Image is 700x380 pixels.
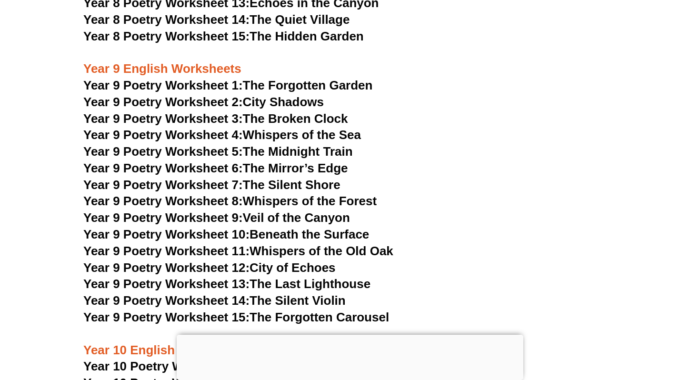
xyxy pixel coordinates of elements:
span: Year 10 Poetry Worksheet 1: [83,359,250,373]
span: Year 8 Poetry Worksheet 14: [83,12,250,27]
a: Year 10 Poetry Worksheet 1:The Clock's Whisper [83,359,371,373]
a: Year 9 Poetry Worksheet 15:The Forgotten Carousel [83,310,389,324]
iframe: Advertisement [177,335,523,378]
span: Year 9 Poetry Worksheet 2: [83,95,243,109]
span: Year 9 Poetry Worksheet 7: [83,178,243,192]
span: Year 9 Poetry Worksheet 4: [83,128,243,142]
a: Year 9 Poetry Worksheet 7:The Silent Shore [83,178,340,192]
span: Year 9 Poetry Worksheet 13: [83,277,250,291]
a: Year 9 Poetry Worksheet 5:The Midnight Train [83,144,353,159]
a: Year 9 Poetry Worksheet 13:The Last Lighthouse [83,277,370,291]
span: Year 9 Poetry Worksheet 10: [83,227,250,241]
a: Year 9 Poetry Worksheet 11:Whispers of the Old Oak [83,244,393,258]
span: Year 8 Poetry Worksheet 15: [83,29,250,43]
span: Year 9 Poetry Worksheet 5: [83,144,243,159]
h3: Year 9 English Worksheets [83,45,617,77]
a: Year 9 Poetry Worksheet 9:Veil of the Canyon [83,210,350,225]
a: Year 9 Poetry Worksheet 4:Whispers of the Sea [83,128,361,142]
span: Year 9 Poetry Worksheet 14: [83,293,250,308]
a: Year 9 Poetry Worksheet 14:The Silent Violin [83,293,346,308]
span: Year 9 Poetry Worksheet 3: [83,111,243,126]
a: Year 8 Poetry Worksheet 15:The Hidden Garden [83,29,364,43]
a: Year 9 Poetry Worksheet 1:The Forgotten Garden [83,78,372,92]
a: Year 9 Poetry Worksheet 3:The Broken Clock [83,111,348,126]
span: Year 9 Poetry Worksheet 11: [83,244,250,258]
a: Year 9 Poetry Worksheet 8:Whispers of the Forest [83,194,377,208]
span: Year 9 Poetry Worksheet 8: [83,194,243,208]
h3: Year 10 English Worksheets [83,326,617,359]
a: Year 8 Poetry Worksheet 14:The Quiet Village [83,12,350,27]
span: Year 9 Poetry Worksheet 15: [83,310,250,324]
span: Year 9 Poetry Worksheet 6: [83,161,243,175]
span: Year 9 Poetry Worksheet 1: [83,78,243,92]
span: Year 9 Poetry Worksheet 9: [83,210,243,225]
a: Year 9 Poetry Worksheet 6:The Mirror’s Edge [83,161,348,175]
a: Year 9 Poetry Worksheet 2:City Shadows [83,95,324,109]
a: Year 9 Poetry Worksheet 12:City of Echoes [83,260,336,275]
a: Year 9 Poetry Worksheet 10:Beneath the Surface [83,227,369,241]
span: Year 9 Poetry Worksheet 12: [83,260,250,275]
iframe: Chat Widget [537,272,700,380]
